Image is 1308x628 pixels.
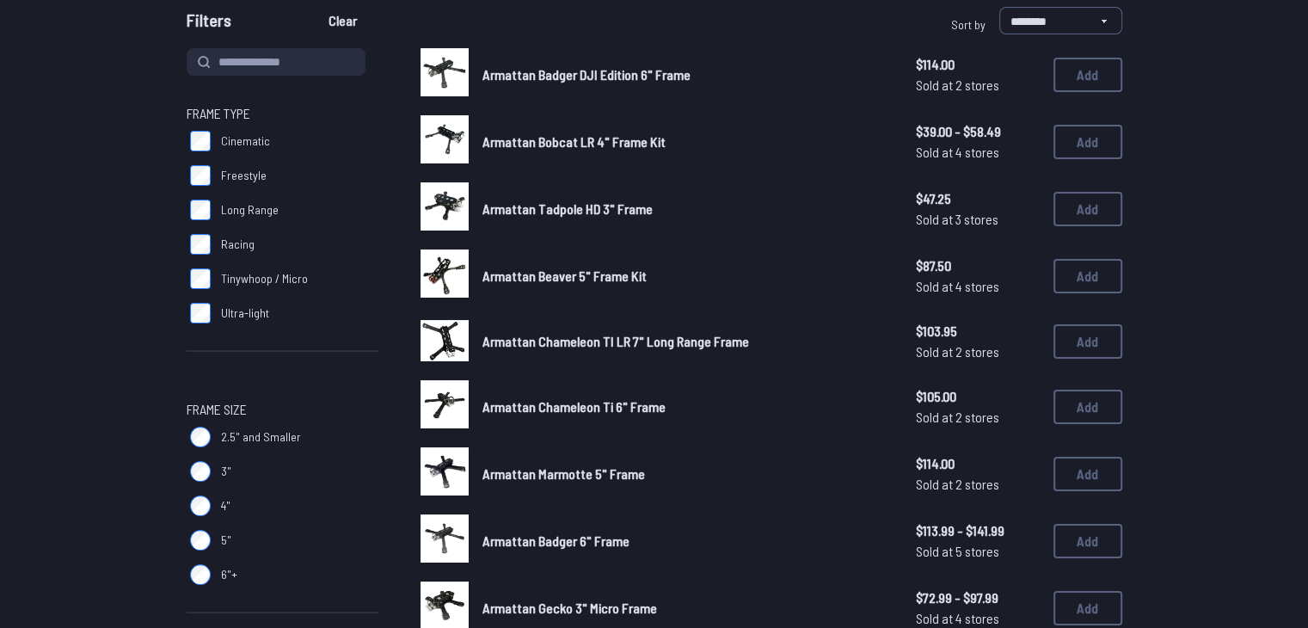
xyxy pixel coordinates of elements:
span: $105.00 [916,386,1040,407]
span: $39.00 - $58.49 [916,121,1040,142]
img: image [421,514,469,563]
span: Cinematic [221,132,270,150]
input: 3" [190,461,211,482]
span: Sold at 4 stores [916,276,1040,297]
span: Armattan Tadpole HD 3" Frame [482,200,653,217]
span: Armattan Chameleon Ti 6" Frame [482,398,666,415]
a: Armattan Gecko 3" Micro Frame [482,598,888,619]
a: Armattan Tadpole HD 3" Frame [482,199,888,219]
span: $72.99 - $97.99 [916,588,1040,608]
input: Cinematic [190,131,211,151]
img: image [421,48,469,96]
span: 6"+ [221,566,237,583]
span: Sold at 3 stores [916,209,1040,230]
span: Armattan Bobcat LR 4" Frame Kit [482,133,666,150]
img: image [421,182,469,231]
span: $103.95 [916,321,1040,342]
button: Add [1053,58,1122,92]
input: Racing [190,234,211,255]
span: Sold at 2 stores [916,342,1040,362]
span: 3" [221,463,231,480]
span: Armattan Marmotte 5" Frame [482,465,645,482]
input: 6"+ [190,564,211,585]
span: Filters [187,7,231,41]
span: Armattan Gecko 3" Micro Frame [482,600,657,616]
span: Sold at 2 stores [916,75,1040,95]
span: Armattan Beaver 5" Frame Kit [482,268,647,284]
span: Freestyle [221,167,267,184]
span: 4" [221,497,230,514]
a: Armattan Badger DJI Edition 6" Frame [482,65,888,85]
span: Sold at 5 stores [916,541,1040,562]
a: image [421,317,469,366]
a: Armattan Chameleon TI LR 7" Long Range Frame [482,331,888,352]
span: Long Range [221,201,279,219]
input: Tinywhoop / Micro [190,268,211,289]
span: Tinywhoop / Micro [221,270,308,287]
a: Armattan Marmotte 5" Frame [482,464,888,484]
a: image [421,447,469,501]
span: $47.25 [916,188,1040,209]
input: Ultra-light [190,303,211,323]
span: Frame Size [187,399,247,420]
button: Add [1053,591,1122,625]
input: Long Range [190,200,211,220]
input: 5" [190,530,211,551]
span: 2.5" and Smaller [221,428,301,446]
span: Sold at 2 stores [916,407,1040,428]
span: Sold at 2 stores [916,474,1040,495]
img: image [421,249,469,298]
button: Add [1053,390,1122,424]
span: Armattan Chameleon TI LR 7" Long Range Frame [482,333,749,349]
button: Add [1053,457,1122,491]
button: Add [1053,324,1122,359]
span: $114.00 [916,54,1040,75]
button: Add [1053,524,1122,558]
a: image [421,380,469,434]
span: Armattan Badger DJI Edition 6" Frame [482,66,691,83]
a: Armattan Beaver 5" Frame Kit [482,266,888,286]
a: Armattan Chameleon Ti 6" Frame [482,397,888,417]
span: $87.50 [916,256,1040,276]
a: image [421,115,469,169]
img: image [421,447,469,496]
span: Ultra-light [221,305,269,322]
span: $114.00 [916,453,1040,474]
button: Add [1053,125,1122,159]
span: Armattan Badger 6" Frame [482,533,629,549]
a: Armattan Bobcat LR 4" Frame Kit [482,132,888,152]
a: Armattan Badger 6" Frame [482,531,888,551]
input: 2.5" and Smaller [190,427,211,447]
img: image [421,115,469,163]
button: Add [1053,259,1122,293]
span: Sort by [951,17,986,32]
input: Freestyle [190,165,211,186]
span: Frame Type [187,103,250,124]
img: image [421,380,469,428]
select: Sort by [999,7,1122,34]
button: Add [1053,192,1122,226]
span: Racing [221,236,255,253]
input: 4" [190,496,211,516]
a: image [421,48,469,102]
span: $113.99 - $141.99 [916,520,1040,541]
span: 5" [221,532,231,549]
a: image [421,249,469,303]
img: image [421,320,469,361]
button: Clear [314,7,372,34]
span: Sold at 4 stores [916,142,1040,163]
a: image [421,182,469,236]
a: image [421,514,469,568]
